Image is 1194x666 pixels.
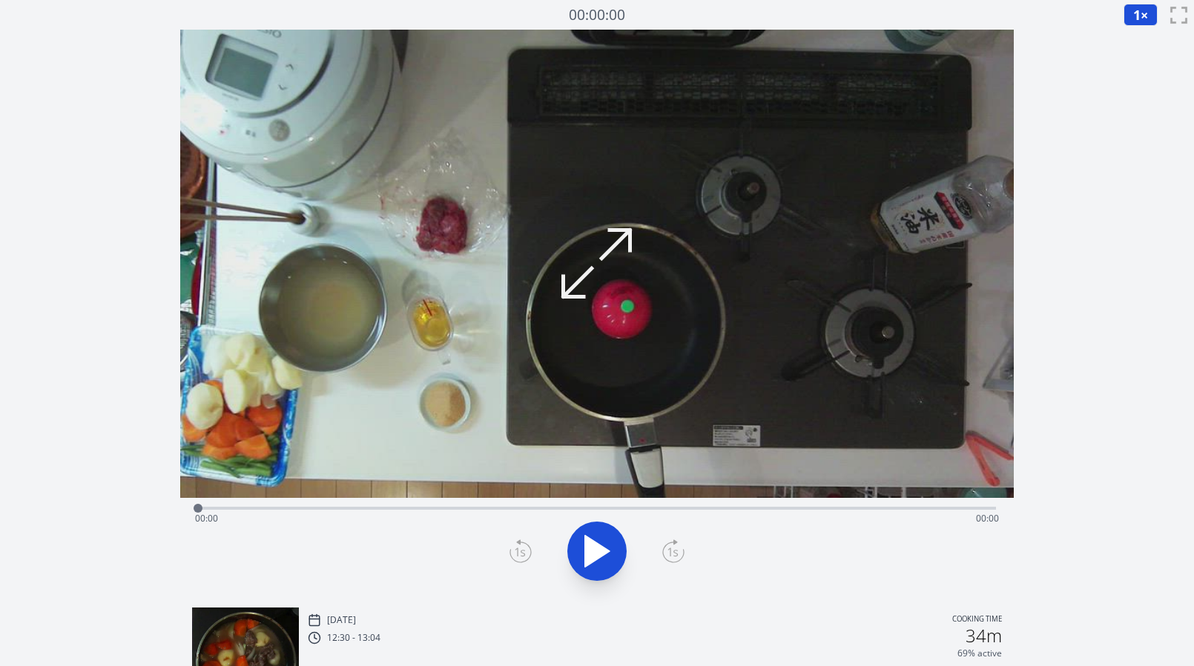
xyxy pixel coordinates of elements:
p: [DATE] [327,614,356,626]
span: 00:00 [976,512,999,525]
p: 69% active [957,647,1002,659]
p: Cooking time [952,613,1002,627]
a: 00:00:00 [569,4,625,26]
button: 1× [1124,4,1158,26]
p: 12:30 - 13:04 [327,632,380,644]
span: 1 [1133,6,1141,24]
h2: 34m [966,627,1002,645]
